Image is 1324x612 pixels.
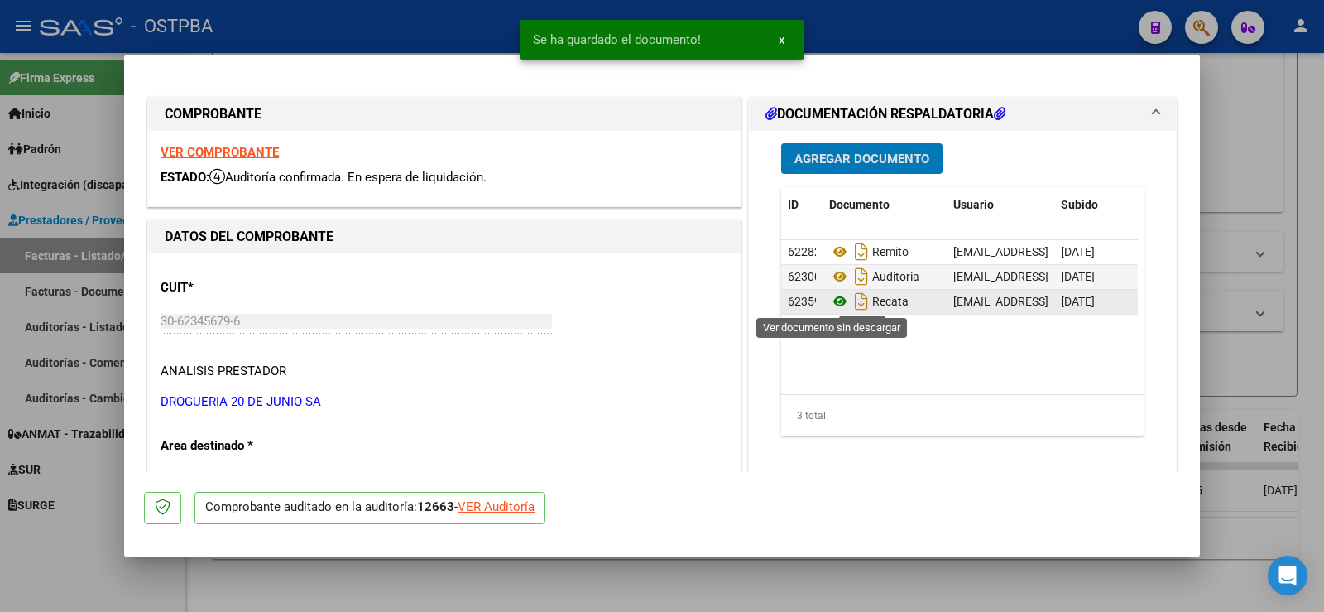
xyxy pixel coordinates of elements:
datatable-header-cell: ID [781,187,823,223]
p: DROGUERIA 20 DE JUNIO SA [161,393,728,412]
span: [EMAIL_ADDRESS][DOMAIN_NAME] - [PERSON_NAME] [953,245,1234,258]
i: Descargar documento [851,239,872,265]
span: Recata [829,295,909,308]
datatable-header-cell: Documento [823,187,947,223]
span: ID [788,198,799,211]
span: 62282 [788,245,821,258]
datatable-header-cell: Usuario [947,187,1054,223]
span: Remito [829,245,909,258]
p: Comprobante auditado en la auditoría: - [194,492,545,524]
span: SUR [161,472,184,487]
p: Area destinado * [161,436,331,455]
span: [EMAIL_ADDRESS][DOMAIN_NAME] - [PERSON_NAME] [953,295,1234,308]
span: Auditoria [829,270,919,283]
span: ESTADO: [161,170,209,185]
strong: COMPROBANTE [165,106,261,122]
strong: DATOS DEL COMPROBANTE [165,229,333,244]
span: Se ha guardado el documento! [533,31,701,48]
span: [DATE] [1061,270,1095,283]
mat-expansion-panel-header: DOCUMENTACIÓN RESPALDATORIA [749,98,1176,131]
i: Descargar documento [851,288,872,315]
span: [EMAIL_ADDRESS][DOMAIN_NAME] - [PERSON_NAME] [953,270,1234,283]
span: 62359 [788,295,821,308]
div: DOCUMENTACIÓN RESPALDATORIA [749,131,1176,475]
a: VER COMPROBANTE [161,145,279,160]
p: CUIT [161,278,331,297]
div: Open Intercom Messenger [1268,556,1307,595]
span: 62300 [788,270,821,283]
span: [DATE] [1061,245,1095,258]
span: Usuario [953,198,994,211]
span: Auditoría confirmada. En espera de liquidación. [209,170,487,185]
button: Agregar Documento [781,143,943,174]
datatable-header-cell: Acción [1137,187,1220,223]
span: Agregar Documento [794,152,929,166]
div: ANALISIS PRESTADOR [161,362,286,381]
span: Subido [1061,198,1098,211]
div: VER Auditoría [458,498,535,517]
span: [DATE] [1061,295,1095,308]
div: 3 total [781,395,1144,436]
button: x [765,25,798,55]
span: Documento [829,198,890,211]
datatable-header-cell: Subido [1054,187,1137,223]
i: Descargar documento [851,263,872,290]
h1: DOCUMENTACIÓN RESPALDATORIA [765,104,1005,124]
span: x [779,32,784,47]
strong: 12663 [417,499,454,514]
